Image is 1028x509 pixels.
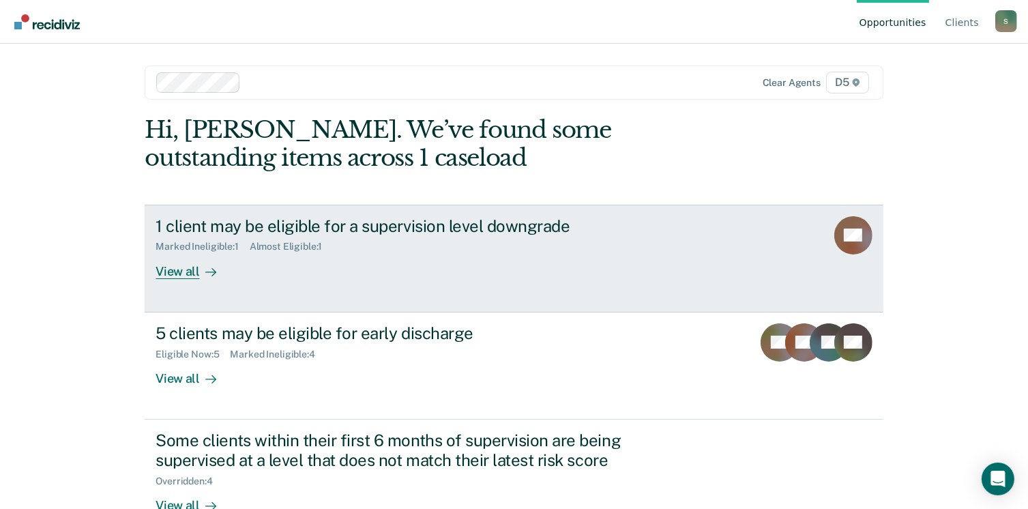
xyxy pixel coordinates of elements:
[995,10,1017,32] div: S
[763,77,821,89] div: Clear agents
[982,463,1014,495] div: Open Intercom Messenger
[156,216,634,236] div: 1 client may be eligible for a supervision level downgrade
[156,360,232,386] div: View all
[156,476,223,487] div: Overridden : 4
[995,10,1017,32] button: Profile dropdown button
[826,72,869,93] span: D5
[156,323,634,343] div: 5 clients may be eligible for early discharge
[145,205,883,312] a: 1 client may be eligible for a supervision level downgradeMarked Ineligible:1Almost Eligible:1Vie...
[156,241,249,252] div: Marked Ineligible : 1
[14,14,80,29] img: Recidiviz
[145,312,883,420] a: 5 clients may be eligible for early dischargeEligible Now:5Marked Ineligible:4View all
[145,116,735,172] div: Hi, [PERSON_NAME]. We’ve found some outstanding items across 1 caseload
[156,349,230,360] div: Eligible Now : 5
[230,349,325,360] div: Marked Ineligible : 4
[156,431,634,470] div: Some clients within their first 6 months of supervision are being supervised at a level that does...
[156,252,232,279] div: View all
[250,241,334,252] div: Almost Eligible : 1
